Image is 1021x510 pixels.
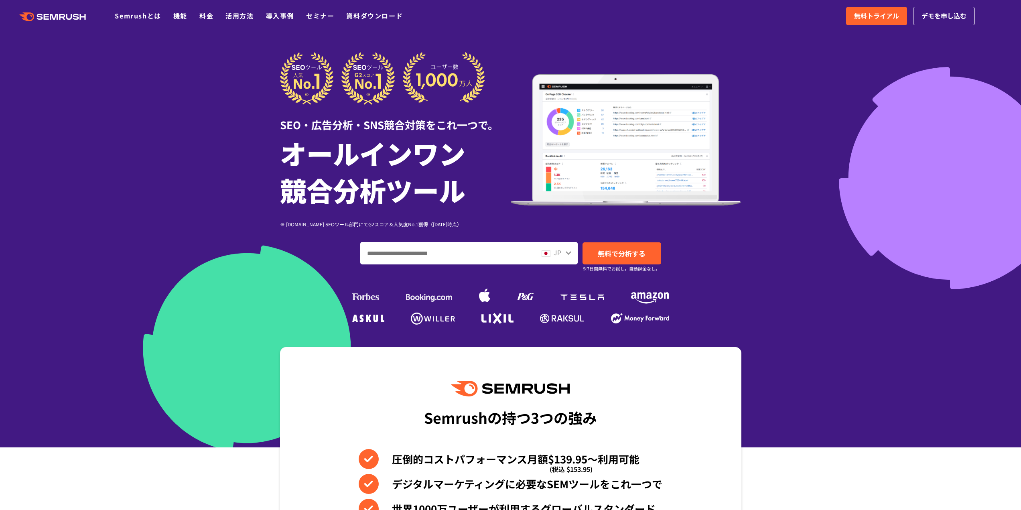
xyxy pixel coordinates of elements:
[280,220,511,228] div: ※ [DOMAIN_NAME] SEOツール部門にてG2スコア＆人気度No.1獲得（[DATE]時点）
[424,402,597,432] div: Semrushの持つ3つの強み
[173,11,187,20] a: 機能
[550,459,593,479] span: (税込 $153.95)
[854,11,899,21] span: 無料トライアル
[583,265,660,272] small: ※7日間無料でお試し。自動課金なし。
[451,381,569,396] img: Semrush
[346,11,403,20] a: 資料ダウンロード
[846,7,907,25] a: 無料トライアル
[115,11,161,20] a: Semrushとは
[913,7,975,25] a: デモを申し込む
[359,449,662,469] li: 圧倒的コストパフォーマンス月額$139.95〜利用可能
[922,11,966,21] span: デモを申し込む
[359,474,662,494] li: デジタルマーケティングに必要なSEMツールをこれ一つで
[199,11,213,20] a: 料金
[598,248,645,258] span: 無料で分析する
[225,11,254,20] a: 活用方法
[280,105,511,132] div: SEO・広告分析・SNS競合対策をこれ一つで。
[306,11,334,20] a: セミナー
[266,11,294,20] a: 導入事例
[280,134,511,208] h1: オールインワン 競合分析ツール
[583,242,661,264] a: 無料で分析する
[554,248,561,257] span: JP
[361,242,534,264] input: ドメイン、キーワードまたはURLを入力してください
